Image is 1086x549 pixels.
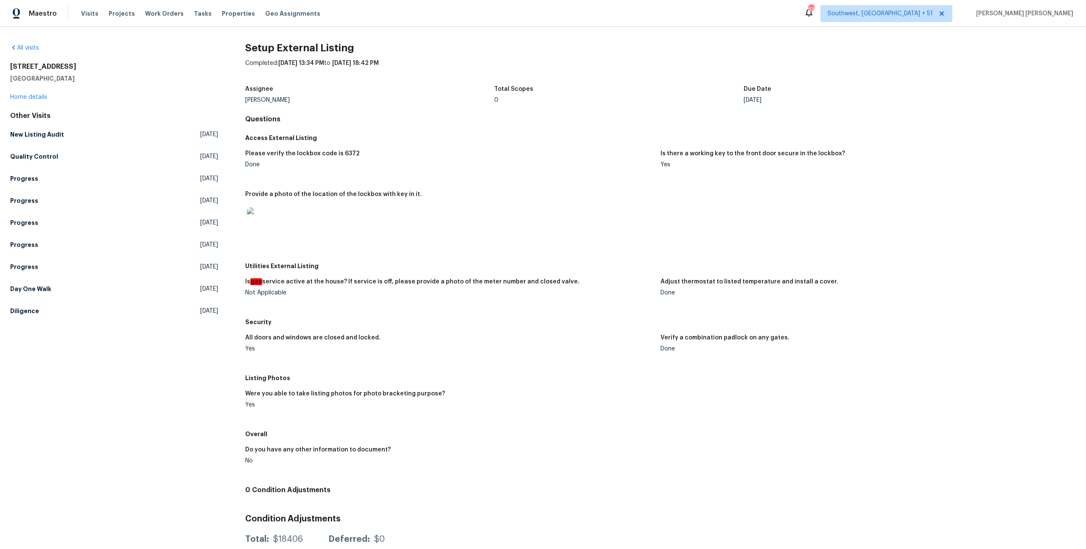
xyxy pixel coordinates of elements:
[374,535,385,543] div: $0
[245,391,445,397] h5: Were you able to take listing photos for photo bracketing purpose?
[29,9,57,18] span: Maestro
[661,279,838,285] h5: Adjust thermostat to listed temperature and install a cover.
[661,162,1069,168] div: Yes
[10,45,39,51] a: All visits
[494,97,744,103] div: 0
[250,278,262,285] em: gas
[661,335,789,341] h5: Verify a combination padlock on any gates.
[245,318,1076,326] h5: Security
[245,279,579,285] h5: Is service active at the house? If service is off, please provide a photo of the meter number and...
[245,535,269,543] div: Total:
[245,151,360,157] h5: Please verify the lockbox code is 6372
[273,535,303,543] div: $18406
[145,9,184,18] span: Work Orders
[10,112,218,120] div: Other Visits
[661,290,1069,296] div: Done
[744,86,771,92] h5: Due Date
[10,74,218,83] h5: [GEOGRAPHIC_DATA]
[222,9,255,18] span: Properties
[245,458,654,464] div: No
[661,346,1069,352] div: Done
[245,335,381,341] h5: All doors and windows are closed and locked.
[200,130,218,139] span: [DATE]
[10,303,218,319] a: Diligence[DATE]
[10,193,218,208] a: Progress[DATE]
[245,134,1076,142] h5: Access External Listing
[10,62,218,71] h2: [STREET_ADDRESS]
[245,486,1076,494] h4: 0 Condition Adjustments
[200,196,218,205] span: [DATE]
[245,86,273,92] h5: Assignee
[245,262,1076,270] h5: Utilities External Listing
[10,130,64,139] h5: New Listing Audit
[200,285,218,293] span: [DATE]
[10,263,38,271] h5: Progress
[245,44,1076,52] h2: Setup External Listing
[332,60,379,66] span: [DATE] 18:42 PM
[494,86,533,92] h5: Total Scopes
[10,285,51,293] h5: Day One Walk
[10,241,38,249] h5: Progress
[10,281,218,297] a: Day One Walk[DATE]
[10,215,218,230] a: Progress[DATE]
[81,9,98,18] span: Visits
[744,97,993,103] div: [DATE]
[109,9,135,18] span: Projects
[278,60,324,66] span: [DATE] 13:34 PM
[200,152,218,161] span: [DATE]
[10,94,47,100] a: Home details
[10,218,38,227] h5: Progress
[245,430,1076,438] h5: Overall
[265,9,320,18] span: Geo Assignments
[200,218,218,227] span: [DATE]
[245,402,654,408] div: Yes
[10,171,218,186] a: Progress[DATE]
[10,149,218,164] a: Quality Control[DATE]
[245,59,1076,81] div: Completed: to
[245,515,1076,523] h3: Condition Adjustments
[200,263,218,271] span: [DATE]
[328,535,370,543] div: Deferred:
[245,191,422,197] h5: Provide a photo of the location of the lockbox with key in it.
[661,151,845,157] h5: Is there a working key to the front door secure in the lockbox?
[245,97,495,103] div: [PERSON_NAME]
[245,447,391,453] h5: Do you have any other information to document?
[10,174,38,183] h5: Progress
[808,5,814,14] div: 618
[245,346,654,352] div: Yes
[10,127,218,142] a: New Listing Audit[DATE]
[200,307,218,315] span: [DATE]
[10,152,58,161] h5: Quality Control
[973,9,1073,18] span: [PERSON_NAME] [PERSON_NAME]
[10,196,38,205] h5: Progress
[10,307,39,315] h5: Diligence
[245,374,1076,382] h5: Listing Photos
[194,11,212,17] span: Tasks
[245,290,654,296] div: Not Applicable
[200,241,218,249] span: [DATE]
[200,174,218,183] span: [DATE]
[245,115,1076,123] h4: Questions
[828,9,933,18] span: Southwest, [GEOGRAPHIC_DATA] + 51
[10,237,218,252] a: Progress[DATE]
[245,162,654,168] div: Done
[10,259,218,274] a: Progress[DATE]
